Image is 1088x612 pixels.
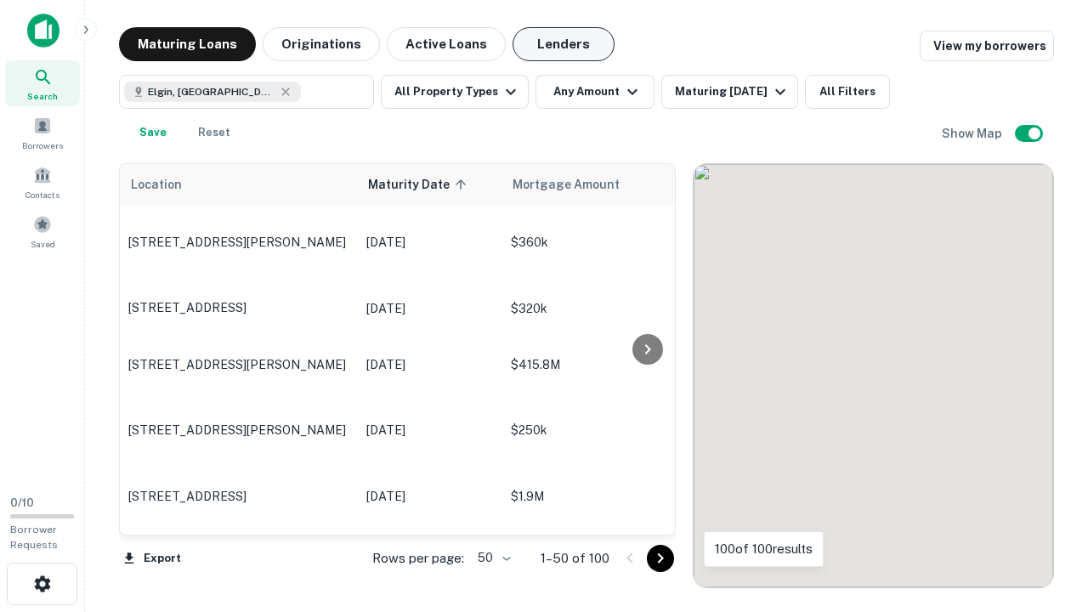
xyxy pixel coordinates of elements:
button: Save your search to get updates of matches that match your search criteria. [126,116,180,150]
button: Active Loans [387,27,506,61]
p: [STREET_ADDRESS] [128,300,349,315]
p: $1.9M [511,487,681,506]
span: Location [130,174,182,195]
p: [STREET_ADDRESS][PERSON_NAME] [128,357,349,372]
span: Mortgage Amount [513,174,642,195]
button: Maturing [DATE] [661,75,798,109]
th: Location [120,164,358,205]
p: [DATE] [366,355,494,374]
th: Maturity Date [358,164,502,205]
a: Search [5,60,80,106]
p: $415.8M [511,355,681,374]
p: $250k [511,421,681,439]
div: 50 [471,546,513,570]
button: All Filters [805,75,890,109]
p: 1–50 of 100 [541,548,609,569]
button: Originations [263,27,380,61]
p: [STREET_ADDRESS][PERSON_NAME] [128,422,349,438]
button: Maturing Loans [119,27,256,61]
p: $360k [511,233,681,252]
p: [DATE] [366,421,494,439]
a: View my borrowers [920,31,1054,61]
button: Lenders [513,27,615,61]
span: 0 / 10 [10,496,34,509]
span: Maturity Date [368,174,472,195]
p: Rows per page: [372,548,464,569]
p: [DATE] [366,487,494,506]
a: Saved [5,208,80,254]
span: Saved [31,237,55,251]
span: Borrower Requests [10,524,58,551]
img: capitalize-icon.png [27,14,59,48]
div: Maturing [DATE] [675,82,790,102]
button: Go to next page [647,545,674,572]
span: Contacts [25,188,59,201]
p: [DATE] [366,233,494,252]
div: 0 0 [694,164,1053,587]
th: Mortgage Amount [502,164,689,205]
button: Any Amount [535,75,654,109]
p: [DATE] [366,299,494,318]
span: Search [27,89,58,103]
button: Reset [187,116,241,150]
a: Borrowers [5,110,80,156]
iframe: Chat Widget [1003,476,1088,558]
button: Export [119,546,185,571]
h6: Show Map [942,124,1005,143]
p: [STREET_ADDRESS][PERSON_NAME] [128,235,349,250]
a: Contacts [5,159,80,205]
span: Borrowers [22,139,63,152]
span: Elgin, [GEOGRAPHIC_DATA], [GEOGRAPHIC_DATA] [148,84,275,99]
p: [STREET_ADDRESS] [128,489,349,504]
p: $320k [511,299,681,318]
p: 100 of 100 results [715,539,813,559]
button: All Property Types [381,75,529,109]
